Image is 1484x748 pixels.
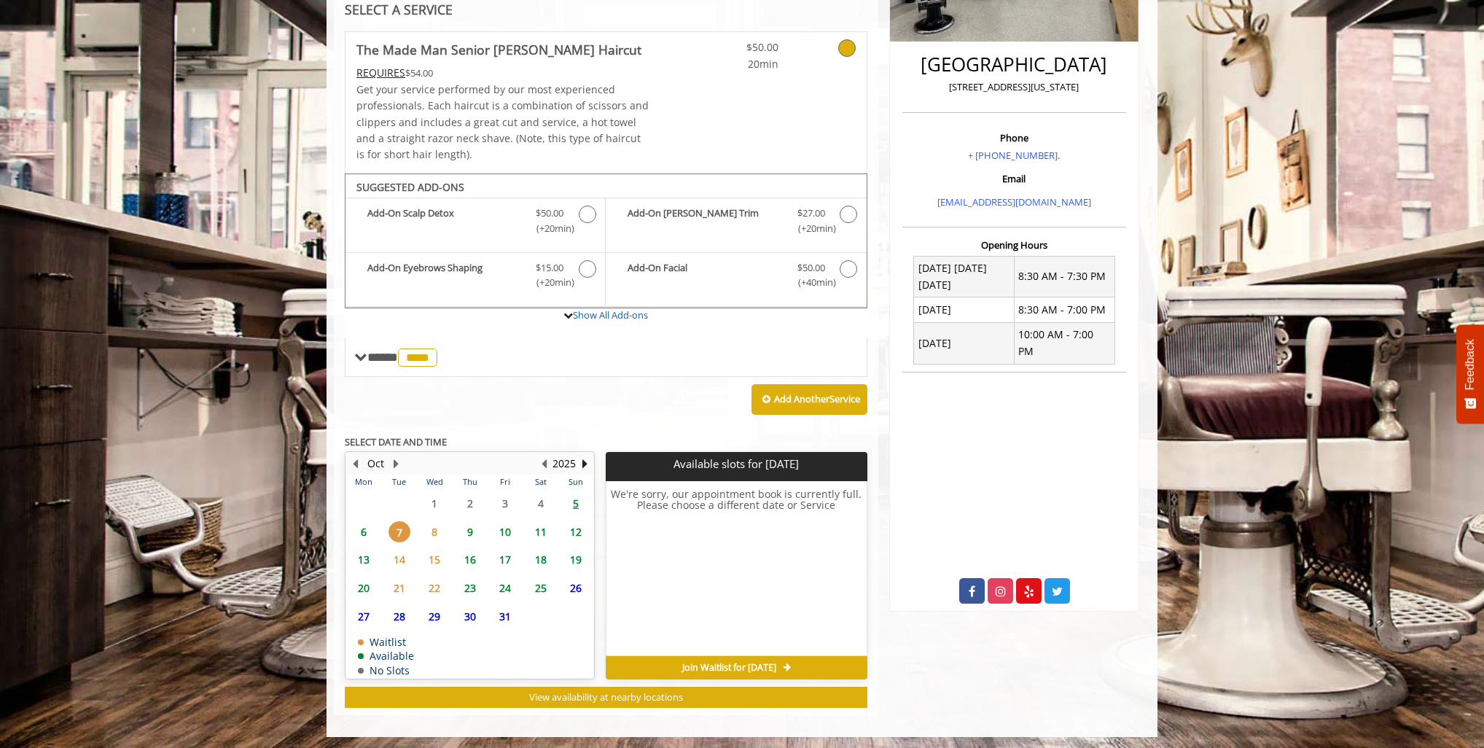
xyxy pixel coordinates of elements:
th: Wed [417,475,452,489]
b: SELECT DATE AND TIME [345,435,447,448]
span: 27 [353,606,375,627]
span: 24 [494,577,516,599]
b: The Made Man Senior [PERSON_NAME] Haircut [356,39,641,60]
td: Select day14 [381,545,416,574]
td: Select day28 [381,602,416,631]
span: 10 [494,521,516,542]
span: 25 [530,577,552,599]
span: 16 [459,549,481,570]
a: [EMAIL_ADDRESS][DOMAIN_NAME] [937,195,1091,209]
span: 31 [494,606,516,627]
button: Previous Month [349,456,361,472]
span: 23 [459,577,481,599]
span: 6 [353,521,375,542]
span: $50.00 [797,260,825,276]
td: Select day8 [417,518,452,546]
div: $54.00 [356,65,649,81]
span: $27.00 [797,206,825,221]
td: Select day23 [452,574,487,602]
th: Tue [381,475,416,489]
span: 26 [565,577,587,599]
span: 9 [459,521,481,542]
td: Select day19 [558,545,594,574]
span: 14 [388,549,410,570]
span: 12 [565,521,587,542]
h2: [GEOGRAPHIC_DATA] [906,54,1122,75]
td: Select day20 [346,574,381,602]
td: Waitlist [358,636,414,647]
span: 19 [565,549,587,570]
td: Select day5 [558,489,594,518]
button: Feedback - Show survey [1456,324,1484,424]
td: Select day21 [381,574,416,602]
th: Mon [346,475,381,489]
td: Select day27 [346,602,381,631]
span: $15.00 [536,260,563,276]
span: 17 [494,549,516,570]
label: Add-On Eyebrows Shaping [353,260,598,295]
span: $50.00 [536,206,563,221]
th: Thu [452,475,487,489]
td: Select day18 [523,545,558,574]
button: View availability at nearby locations [345,687,867,708]
h3: Phone [906,133,1122,143]
label: Add-On Scalp Detox [353,206,598,240]
h3: Opening Hours [902,240,1126,250]
b: Add-On Eyebrows Shaping [367,260,521,291]
b: Add-On Facial [628,260,782,291]
td: Select day13 [346,545,381,574]
td: Select day26 [558,574,594,602]
th: Sat [523,475,558,489]
span: (+20min ) [528,221,571,236]
td: Select day15 [417,545,452,574]
span: 11 [530,521,552,542]
span: 18 [530,549,552,570]
span: 29 [423,606,445,627]
a: + [PHONE_NUMBER]. [968,149,1060,162]
button: 2025 [552,456,576,472]
span: 21 [388,577,410,599]
td: Select day30 [452,602,487,631]
td: Select day24 [488,574,523,602]
b: Add Another Service [774,392,860,405]
span: 8 [423,521,445,542]
span: 13 [353,549,375,570]
td: [DATE] [914,297,1015,322]
button: Next Month [390,456,402,472]
a: Show All Add-ons [573,308,648,322]
p: Available slots for [DATE] [612,458,861,470]
button: Previous Year [538,456,550,472]
td: [DATE] [914,322,1015,364]
td: 8:30 AM - 7:30 PM [1014,256,1114,297]
span: Join Waitlist for [DATE] [682,662,776,674]
td: Select day31 [488,602,523,631]
td: Select day25 [523,574,558,602]
span: 20 [353,577,375,599]
label: Add-On Facial [613,260,859,295]
td: 8:30 AM - 7:00 PM [1014,297,1114,322]
td: Select day7 [381,518,416,546]
span: $50.00 [692,39,778,55]
b: Add-On [PERSON_NAME] Trim [628,206,782,236]
th: Sun [558,475,594,489]
label: Add-On Beard Trim [613,206,859,240]
td: Select day12 [558,518,594,546]
button: Oct [367,456,384,472]
span: (+40min ) [789,275,832,290]
p: Get your service performed by our most experienced professionals. Each haircut is a combination o... [356,82,649,163]
p: [STREET_ADDRESS][US_STATE] [906,79,1122,95]
button: Add AnotherService [751,384,867,415]
span: Feedback [1464,339,1477,390]
td: Select day17 [488,545,523,574]
b: SUGGESTED ADD-ONS [356,180,464,194]
span: 5 [565,493,587,514]
td: No Slots [358,665,414,676]
td: Available [358,650,414,661]
td: Select day6 [346,518,381,546]
span: View availability at nearby locations [529,690,683,704]
td: Select day22 [417,574,452,602]
span: 30 [459,606,481,627]
div: The Made Man Senior Barber Haircut Add-onS [345,174,867,309]
span: 15 [423,549,445,570]
h6: We're sorry, our appointment book is currently full. Please choose a different date or Service [606,488,866,650]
